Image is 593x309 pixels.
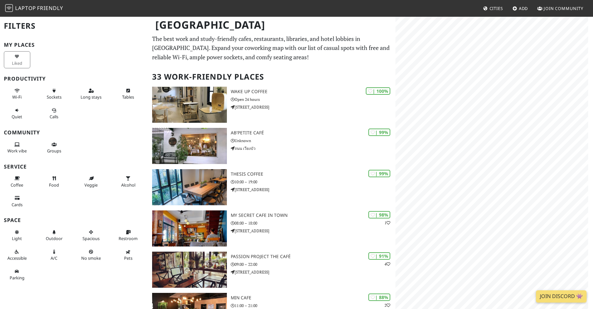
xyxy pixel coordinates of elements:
span: Cities [490,5,503,11]
a: Add [510,3,531,14]
a: Cities [481,3,506,14]
span: Alcohol [121,182,135,188]
span: Stable Wi-Fi [12,94,22,100]
button: Pets [115,246,141,264]
button: Tables [115,85,141,102]
h3: Community [4,130,144,136]
div: | 99% [368,129,390,136]
button: Long stays [78,85,104,102]
h1: [GEOGRAPHIC_DATA] [150,16,394,34]
div: | 100% [366,87,390,95]
p: [STREET_ADDRESS] [231,269,395,275]
span: Quiet [12,114,22,120]
span: Restroom [119,236,138,241]
p: Unknown [231,138,395,144]
h3: Thesis Coffee [231,171,395,177]
a: Join Discord 👾 [536,290,587,303]
a: Wake Up Coffee | 100% Wake Up Coffee Open 24 hours [STREET_ADDRESS] [148,87,395,123]
p: [STREET_ADDRESS] [231,228,395,234]
button: Spacious [78,227,104,244]
p: 10:00 – 19:00 [231,179,395,185]
button: Restroom [115,227,141,244]
p: [STREET_ADDRESS] [231,187,395,193]
h2: Filters [4,16,144,36]
span: People working [7,148,27,154]
span: Air conditioned [51,255,57,261]
h3: My Places [4,42,144,48]
span: Laptop [15,5,36,12]
button: Outdoor [41,227,67,244]
span: Video/audio calls [50,114,58,120]
span: Work-friendly tables [122,94,134,100]
button: Cards [4,193,30,210]
span: Group tables [47,148,61,154]
span: Smoke free [81,255,101,261]
span: Friendly [37,5,63,12]
span: Pet friendly [124,255,132,261]
button: Quiet [4,105,30,122]
span: Coffee [11,182,23,188]
a: Join Community [535,3,586,14]
div: | 91% [368,252,390,260]
button: Wi-Fi [4,85,30,102]
span: Food [49,182,59,188]
button: Work vibe [4,139,30,156]
a: Passion Project the Café | 91% 4 Passion Project the Café 09:00 – 22:00 [STREET_ADDRESS] [148,252,395,288]
h3: Passion Project the Café [231,254,395,259]
p: [STREET_ADDRESS] [231,104,395,110]
p: 11:00 – 21:00 [231,303,395,309]
span: Join Community [544,5,583,11]
img: My Secret Cafe In Town [152,210,227,246]
p: The best work and study-friendly cafes, restaurants, libraries, and hotel lobbies in [GEOGRAPHIC_... [152,34,392,62]
a: My Secret Cafe In Town | 98% 1 My Secret Cafe In Town 08:00 – 18:00 [STREET_ADDRESS] [148,210,395,246]
button: No smoke [78,246,104,264]
h3: Space [4,217,144,223]
button: A/C [41,246,67,264]
p: 08:00 – 18:00 [231,220,395,226]
img: Passion Project the Café [152,252,227,288]
button: Coffee [4,173,30,190]
a: LaptopFriendly LaptopFriendly [5,3,63,14]
span: Long stays [81,94,102,100]
h3: Wake Up Coffee [231,89,395,94]
span: Credit cards [12,202,23,208]
button: Parking [4,266,30,283]
h3: Productivity [4,76,144,82]
button: Sockets [41,85,67,102]
button: Accessible [4,246,30,264]
button: Groups [41,139,67,156]
h3: Service [4,164,144,170]
span: Spacious [83,236,100,241]
a: Thesis Coffee | 99% Thesis Coffee 10:00 – 19:00 [STREET_ADDRESS] [148,169,395,205]
h3: Min Cafe [231,295,395,301]
img: Ab'Petite Café [152,128,227,164]
span: Parking [10,275,24,281]
button: Food [41,173,67,190]
span: Power sockets [47,94,62,100]
h3: My Secret Cafe In Town [231,213,395,218]
div: | 98% [368,211,390,218]
h3: Ab'Petite Café [231,130,395,136]
button: Light [4,227,30,244]
button: Calls [41,105,67,122]
a: Ab'Petite Café | 99% Ab'Petite Café Unknown ถนน เวียงบัว [148,128,395,164]
div: | 99% [368,170,390,177]
div: | 88% [368,294,390,301]
span: Add [519,5,528,11]
h2: 33 Work-Friendly Places [152,67,392,87]
span: Natural light [12,236,22,241]
img: LaptopFriendly [5,4,13,12]
p: 09:00 – 22:00 [231,261,395,267]
p: 4 [384,261,390,267]
img: Wake Up Coffee [152,87,227,123]
p: 2 [384,302,390,308]
span: Accessible [7,255,27,261]
p: Open 24 hours [231,96,395,102]
span: Outdoor area [46,236,63,241]
p: ถนน เวียงบัว [231,145,395,151]
img: Thesis Coffee [152,169,227,205]
p: 1 [384,220,390,226]
button: Veggie [78,173,104,190]
button: Alcohol [115,173,141,190]
span: Veggie [84,182,98,188]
